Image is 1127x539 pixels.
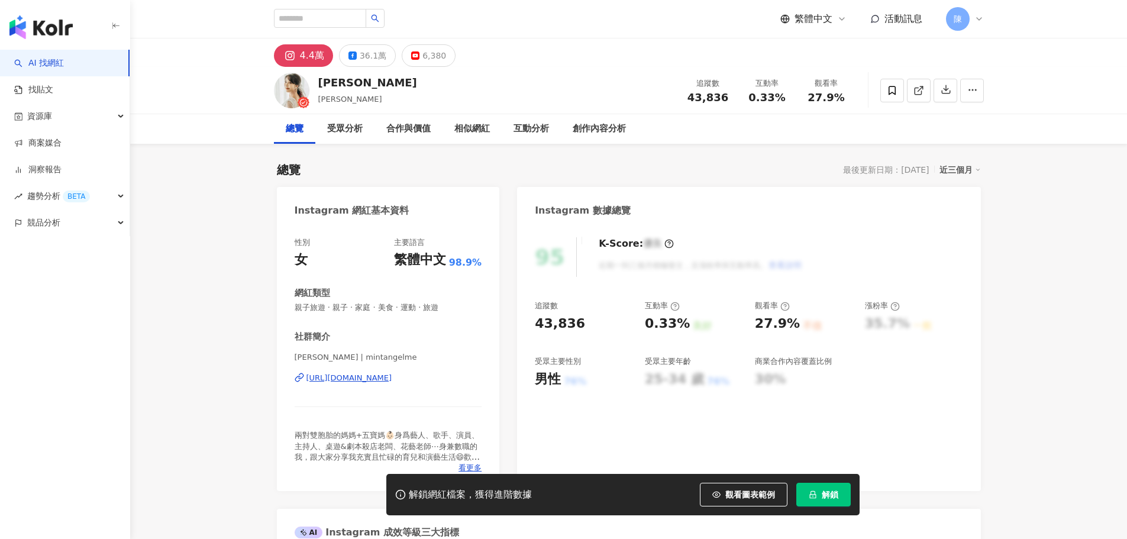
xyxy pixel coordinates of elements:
div: BETA [63,191,90,202]
img: KOL Avatar [274,73,309,108]
div: 近三個月 [939,162,981,177]
span: lock [809,490,817,499]
span: 兩對雙胞胎的媽媽+五寶媽👶🏻身爲藝人、歌手、演員、主持人、桌遊&劇本殺店老闆、花藝老師⋯身兼數職的我，跟大家分享我充實且忙碌的育兒和演藝生活😄歡迎找我合作、業配、代言、表演工作唷🙏 [295,431,480,472]
span: 0.33% [748,92,785,104]
span: 繁體中文 [795,12,832,25]
div: 總覽 [277,162,301,178]
a: searchAI 找網紅 [14,57,64,69]
span: search [371,14,379,22]
a: [URL][DOMAIN_NAME] [295,373,482,383]
div: 追蹤數 [535,301,558,311]
div: 繁體中文 [394,251,446,269]
div: 互動率 [745,78,790,89]
span: 解鎖 [822,490,838,499]
div: Instagram 數據總覽 [535,204,631,217]
span: 趨勢分析 [27,183,90,209]
div: 觀看率 [804,78,849,89]
div: 漲粉率 [865,301,900,311]
span: 資源庫 [27,103,52,130]
div: 4.4萬 [300,47,324,64]
div: 43,836 [535,315,585,333]
div: 互動分析 [514,122,549,136]
span: 27.9% [808,92,844,104]
div: 合作與價值 [386,122,431,136]
div: 社群簡介 [295,331,330,343]
a: 商案媒合 [14,137,62,149]
span: 活動訊息 [884,13,922,24]
div: 追蹤數 [686,78,731,89]
div: 27.9% [755,315,800,333]
span: 陳 [954,12,962,25]
div: 受眾主要年齡 [645,356,691,367]
a: 找貼文 [14,84,53,96]
span: 競品分析 [27,209,60,236]
div: K-Score : [599,237,674,250]
button: 解鎖 [796,483,851,506]
span: 98.9% [449,256,482,269]
div: [URL][DOMAIN_NAME] [306,373,392,383]
div: 36.1萬 [360,47,386,64]
span: rise [14,192,22,201]
div: 網紅類型 [295,287,330,299]
span: 43,836 [687,91,728,104]
button: 4.4萬 [274,44,333,67]
div: 相似網紅 [454,122,490,136]
span: [PERSON_NAME] | mintangelme [295,352,482,363]
span: 看更多 [458,463,482,473]
div: 最後更新日期：[DATE] [843,165,929,175]
button: 36.1萬 [339,44,396,67]
div: 互動率 [645,301,680,311]
div: 受眾主要性別 [535,356,581,367]
img: logo [9,15,73,39]
span: 親子旅遊 · 親子 · 家庭 · 美食 · 運動 · 旅遊 [295,302,482,313]
div: 解鎖網紅檔案，獲得進階數據 [409,489,532,501]
button: 6,380 [402,44,456,67]
span: [PERSON_NAME] [318,95,382,104]
div: 6,380 [422,47,446,64]
div: 受眾分析 [327,122,363,136]
div: 商業合作內容覆蓋比例 [755,356,832,367]
a: 洞察報告 [14,164,62,176]
div: [PERSON_NAME] [318,75,417,90]
div: 性別 [295,237,310,248]
div: AI [295,527,323,538]
div: Instagram 網紅基本資料 [295,204,409,217]
button: 觀看圖表範例 [700,483,787,506]
div: 觀看率 [755,301,790,311]
div: 創作內容分析 [573,122,626,136]
div: Instagram 成效等級三大指標 [295,526,459,539]
div: 男性 [535,370,561,389]
div: 女 [295,251,308,269]
div: 主要語言 [394,237,425,248]
div: 總覽 [286,122,303,136]
div: 0.33% [645,315,690,333]
span: 觀看圖表範例 [725,490,775,499]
